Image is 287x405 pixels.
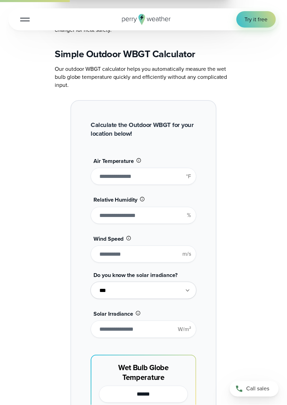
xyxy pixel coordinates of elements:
span: Call sales [246,385,269,393]
h2: Simple Outdoor WBGT Calculator [55,48,232,61]
h2: Calculate the Outdoor WBGT for your location below! [91,120,196,138]
a: Call sales [230,381,279,397]
a: Try it free [236,11,276,28]
span: Do you know the solar irradiance? [93,271,178,279]
span: Air Temperature [93,157,134,165]
span: Wind Speed [93,235,123,243]
span: Solar Irradiance [93,310,133,318]
p: Our outdoor WBGT calculator helps you automatically measure the wet bulb globe temperature quickl... [55,65,232,89]
span: Relative Humidity [93,196,137,204]
span: Try it free [245,15,267,23]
